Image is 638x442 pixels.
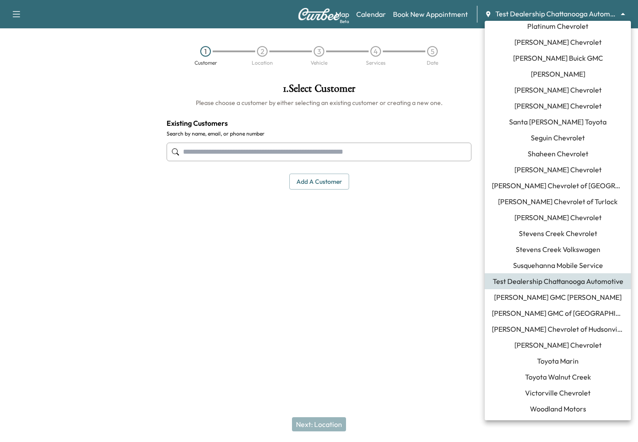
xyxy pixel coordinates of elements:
span: Woodland Motors [530,403,586,414]
span: [PERSON_NAME] Chevrolet [514,101,602,111]
span: [PERSON_NAME] Chevrolet of Hudsonville [492,324,624,334]
span: Platinum Chevrolet [527,21,588,31]
span: Toyota Walnut Creek [525,372,591,382]
span: [PERSON_NAME] Chevrolet [514,37,602,47]
span: [PERSON_NAME] Buick GMC [513,53,603,63]
span: Victorville Chevrolet [525,388,591,398]
span: [PERSON_NAME] GMC of [GEOGRAPHIC_DATA] [492,308,624,318]
span: [PERSON_NAME] Chevrolet [514,340,602,350]
span: Shaheen Chevrolet [528,148,588,159]
span: Santa [PERSON_NAME] Toyota [509,116,607,127]
span: Stevens Creek Chevrolet [519,228,597,239]
span: [PERSON_NAME] Chevrolet [514,85,602,95]
span: Stevens Creek Volkswagen [516,244,600,255]
span: Test Dealership Chattanooga Automotive [493,276,623,287]
span: Toyota Marin [537,356,579,366]
span: [PERSON_NAME] GMC [PERSON_NAME] [494,292,622,302]
span: [PERSON_NAME] Chevrolet of [GEOGRAPHIC_DATA] [492,180,624,191]
span: [PERSON_NAME] Chevrolet [514,212,602,223]
span: [PERSON_NAME] [531,69,585,79]
span: Susquehanna Mobile Service [513,260,603,271]
span: Seguin Chevrolet [531,132,585,143]
span: [PERSON_NAME] Chevrolet [514,164,602,175]
span: [PERSON_NAME] Chevrolet of Turlock [498,196,618,207]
